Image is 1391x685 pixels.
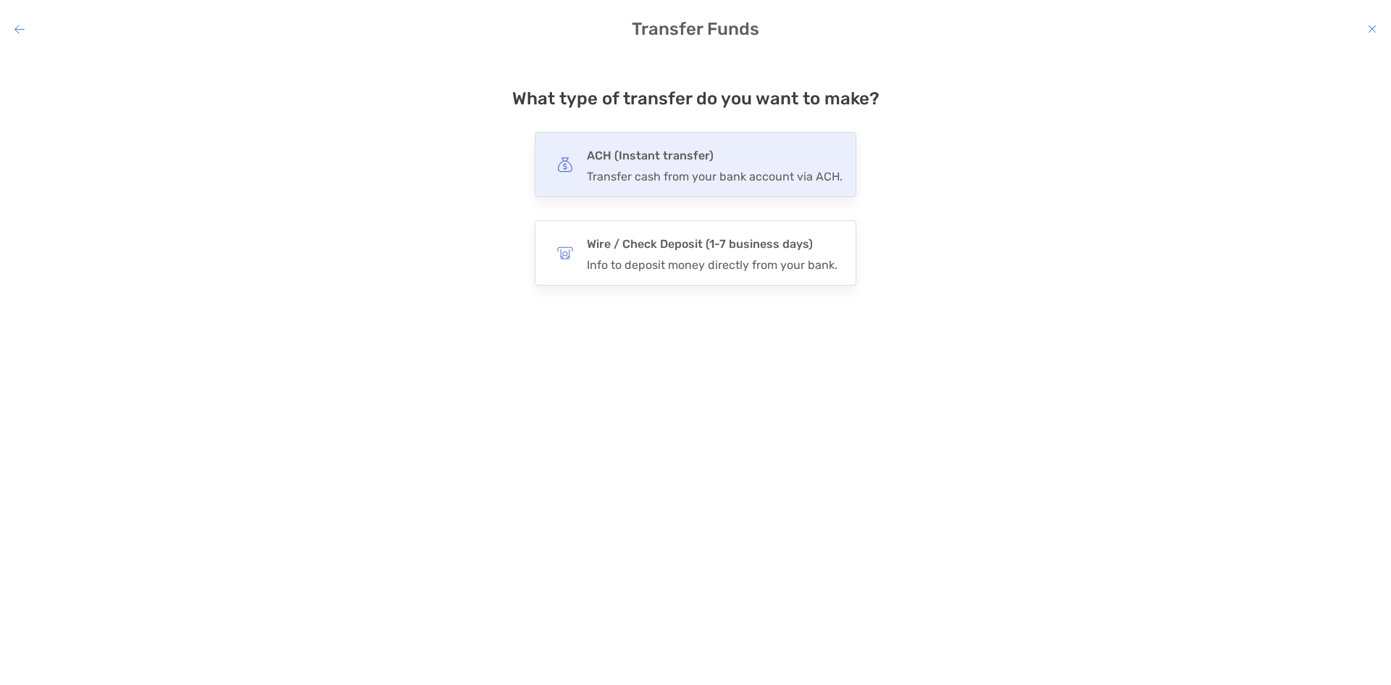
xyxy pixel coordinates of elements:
img: button icon [557,157,573,173]
div: Transfer cash from your bank account via ACH. [587,170,843,183]
h4: ACH (Instant transfer) [587,146,843,166]
h4: Wire / Check Deposit (1-7 business days) [587,234,837,254]
div: Info to deposit money directly from your bank. [587,258,837,272]
h4: What type of transfer do you want to make? [512,88,880,109]
img: button icon [557,245,573,261]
